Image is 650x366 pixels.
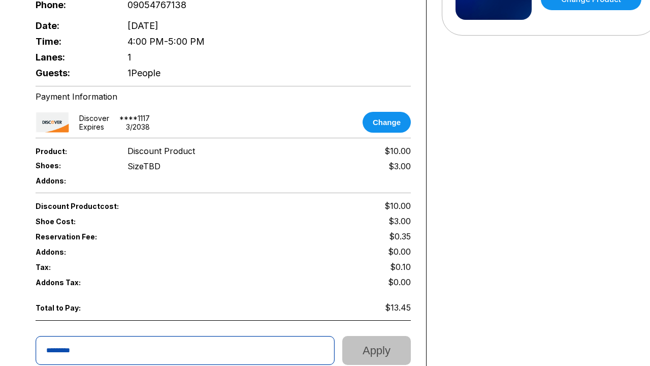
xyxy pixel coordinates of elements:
[36,147,111,156] span: Product:
[127,36,205,47] span: 4:00 PM - 5:00 PM
[389,231,411,241] span: $0.35
[79,123,104,131] div: Expires
[342,336,411,365] button: Apply
[36,161,111,170] span: Shoes:
[36,278,111,287] span: Addons Tax:
[36,176,111,185] span: Addons:
[36,20,111,31] span: Date:
[388,161,411,171] div: $3.00
[36,217,111,226] span: Shoe Cost:
[36,303,111,312] span: Total to Pay:
[384,146,411,156] span: $10.00
[36,202,223,210] span: Discount Product cost:
[36,232,223,241] span: Reservation Fee:
[388,247,411,257] span: $0.00
[127,52,131,63] span: 1
[36,91,411,102] div: Payment Information
[385,302,411,313] span: $13.45
[127,146,195,156] span: Discount Product
[127,20,158,31] span: [DATE]
[36,68,111,78] span: Guests:
[390,262,411,272] span: $0.10
[36,52,111,63] span: Lanes:
[36,248,111,256] span: Addons:
[126,123,150,131] div: 3 / 2038
[36,36,111,47] span: Time:
[36,263,111,271] span: Tax:
[79,114,109,123] div: discover
[36,112,69,133] img: card
[384,201,411,211] span: $10.00
[388,277,411,287] span: $0.00
[127,161,160,171] div: Size TBD
[363,112,411,133] button: Change
[127,68,160,78] span: 1 People
[388,216,411,226] span: $3.00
